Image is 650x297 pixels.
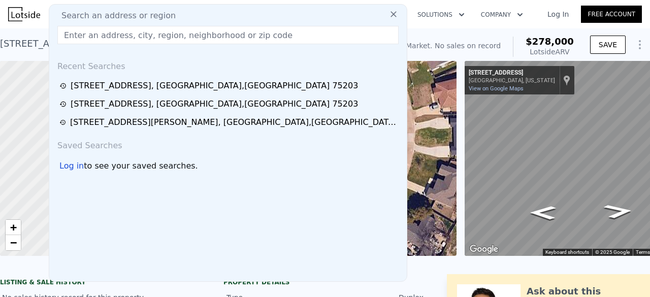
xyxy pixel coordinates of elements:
[409,6,473,24] button: Solutions
[84,160,198,172] span: to see your saved searches.
[59,116,400,128] a: [STREET_ADDRESS][PERSON_NAME], [GEOGRAPHIC_DATA],[GEOGRAPHIC_DATA] 75214
[473,6,531,24] button: Company
[393,41,501,51] div: Off Market. No sales on record
[563,75,570,86] a: Show location on map
[10,221,17,234] span: +
[519,203,567,223] path: Go Southwest, Huntingdon Ave
[59,98,400,110] a: [STREET_ADDRESS], [GEOGRAPHIC_DATA],[GEOGRAPHIC_DATA] 75203
[6,235,21,250] a: Zoom out
[57,26,399,44] input: Enter an address, city, region, neighborhood or zip code
[53,131,403,156] div: Saved Searches
[469,77,555,84] div: [GEOGRAPHIC_DATA], [US_STATE]
[630,35,650,55] button: Show Options
[70,116,400,128] div: [STREET_ADDRESS][PERSON_NAME] , [GEOGRAPHIC_DATA] , [GEOGRAPHIC_DATA] 75214
[53,10,176,22] span: Search an address or region
[526,36,574,47] span: $278,000
[10,236,17,249] span: −
[535,9,581,19] a: Log In
[59,80,400,92] a: [STREET_ADDRESS], [GEOGRAPHIC_DATA],[GEOGRAPHIC_DATA] 75203
[467,243,501,256] img: Google
[595,249,630,255] span: © 2025 Google
[71,80,358,92] div: [STREET_ADDRESS] , [GEOGRAPHIC_DATA] , [GEOGRAPHIC_DATA] 75203
[223,278,427,286] div: Property details
[591,201,646,222] path: Go Northeast, Huntingdon Ave
[526,47,574,57] div: Lotside ARV
[71,98,358,110] div: [STREET_ADDRESS] , [GEOGRAPHIC_DATA] , [GEOGRAPHIC_DATA] 75203
[53,52,403,77] div: Recent Searches
[8,7,40,21] img: Lotside
[545,249,589,256] button: Keyboard shortcuts
[59,160,84,172] div: Log in
[467,243,501,256] a: Open this area in Google Maps (opens a new window)
[590,36,626,54] button: SAVE
[469,85,524,92] a: View on Google Maps
[636,249,650,255] a: Terms (opens in new tab)
[581,6,642,23] a: Free Account
[469,69,555,77] div: [STREET_ADDRESS]
[6,220,21,235] a: Zoom in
